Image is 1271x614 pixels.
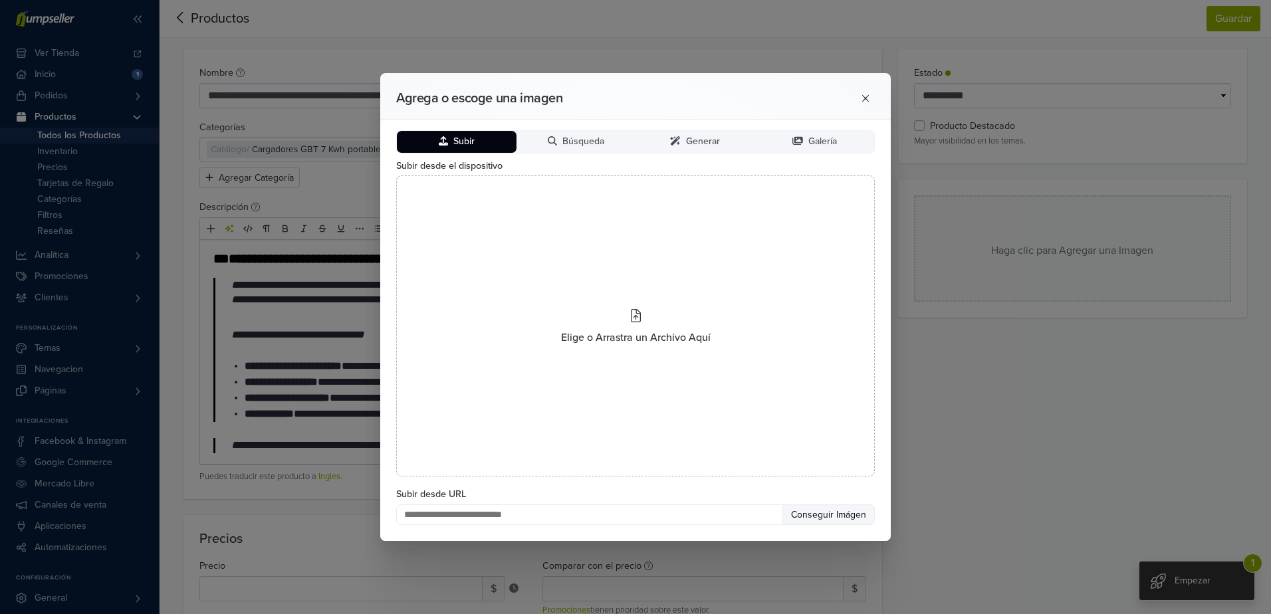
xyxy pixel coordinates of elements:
[397,131,517,153] button: Subir
[755,131,875,153] button: Galería
[517,131,636,153] button: Búsqueda
[834,509,866,520] span: Imágen
[396,487,875,502] label: Subir desde URL
[396,159,875,173] label: Subir desde el dispositivo
[396,90,803,106] h2: Agrega o escoge una imagen
[635,131,755,153] button: Generar
[808,136,837,148] span: Galería
[453,136,475,148] span: Subir
[686,136,720,148] span: Generar
[562,136,604,148] span: Búsqueda
[782,504,875,525] button: Conseguir Imágen
[561,330,711,346] span: Elige o Arrastra un Archivo Aquí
